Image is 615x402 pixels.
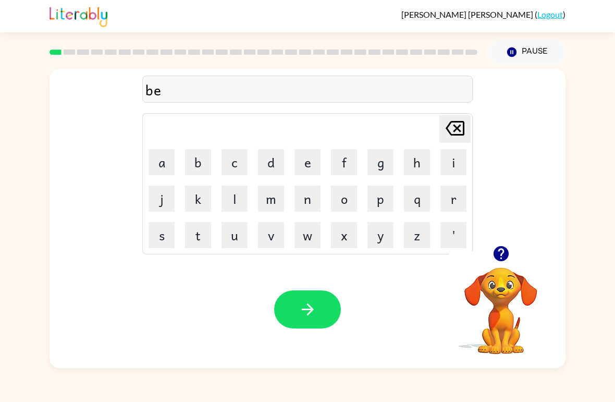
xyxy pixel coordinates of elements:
[367,222,393,248] button: y
[222,186,248,212] button: l
[401,9,565,19] div: ( )
[145,79,470,101] div: be
[404,186,430,212] button: q
[294,149,321,175] button: e
[50,4,107,27] img: Literably
[440,186,466,212] button: r
[401,9,535,19] span: [PERSON_NAME] [PERSON_NAME]
[331,149,357,175] button: f
[294,186,321,212] button: n
[367,149,393,175] button: g
[331,222,357,248] button: x
[490,40,565,64] button: Pause
[185,149,211,175] button: b
[331,186,357,212] button: o
[258,222,284,248] button: v
[258,149,284,175] button: d
[449,251,553,356] video: Your browser must support playing .mp4 files to use Literably. Please try using another browser.
[367,186,393,212] button: p
[149,222,175,248] button: s
[258,186,284,212] button: m
[149,186,175,212] button: j
[404,149,430,175] button: h
[440,222,466,248] button: '
[440,149,466,175] button: i
[537,9,563,19] a: Logout
[404,222,430,248] button: z
[294,222,321,248] button: w
[185,186,211,212] button: k
[149,149,175,175] button: a
[222,222,248,248] button: u
[222,149,248,175] button: c
[185,222,211,248] button: t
